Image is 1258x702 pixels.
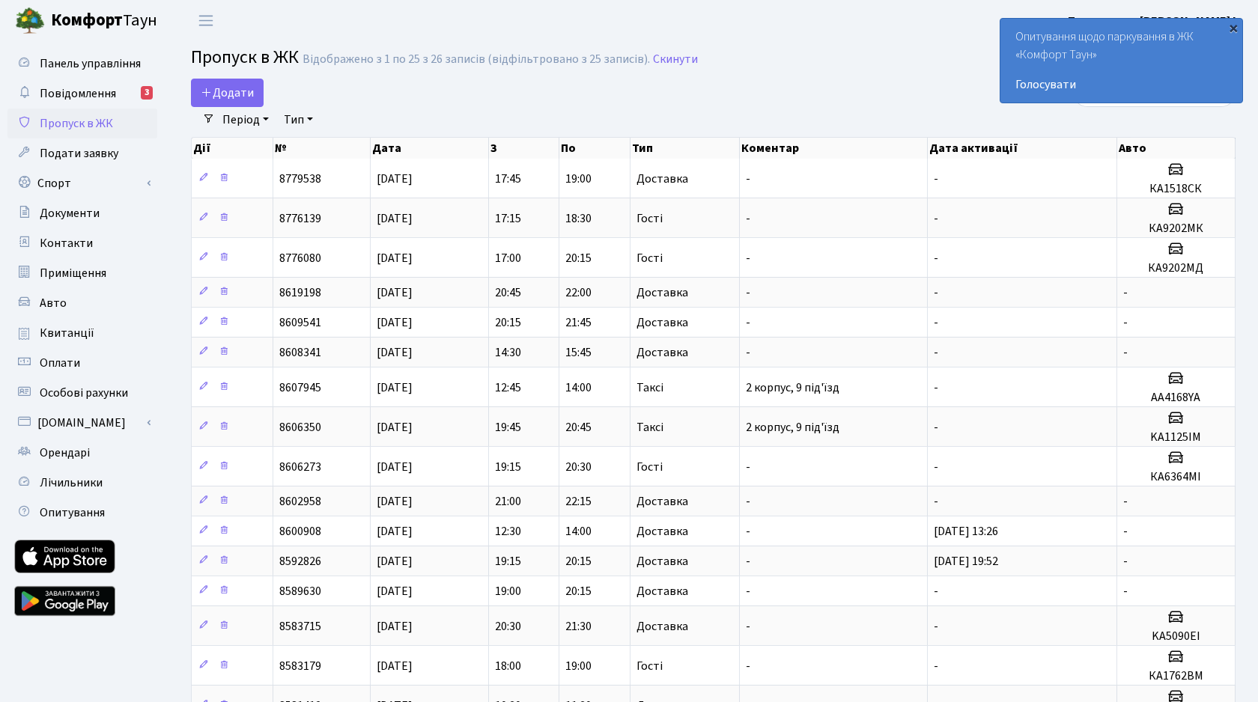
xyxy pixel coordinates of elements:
a: Додати [191,79,264,107]
a: Полуектова [PERSON_NAME] І. [1068,12,1240,30]
span: Гості [636,252,663,264]
span: Особові рахунки [40,385,128,401]
div: Відображено з 1 по 25 з 26 записів (відфільтровано з 25 записів). [303,52,650,67]
span: - [746,583,750,599]
span: Доставка [636,620,688,632]
span: Панель управління [40,55,141,72]
a: Тип [278,107,319,132]
span: Доставка [636,317,688,329]
th: Тип [630,138,741,159]
span: 19:45 [495,419,521,436]
a: Документи [7,198,157,228]
span: 21:45 [565,314,592,331]
a: Квитанції [7,318,157,348]
span: [DATE] 13:26 [934,523,998,540]
span: Гості [636,660,663,672]
th: Авто [1117,138,1236,159]
span: - [934,171,938,187]
h5: AA4168YA [1123,391,1229,405]
th: Дії [192,138,273,159]
h5: KA5090EI [1123,629,1229,644]
h5: КА9202МД [1123,261,1229,275]
span: 22:00 [565,284,592,301]
span: - [934,583,938,599]
span: Приміщення [40,265,106,281]
span: 8606273 [279,459,321,475]
a: Пропуск в ЖК [7,109,157,138]
span: 20:45 [565,419,592,436]
span: 18:00 [495,658,521,674]
a: Оплати [7,348,157,378]
a: Період [216,107,275,132]
h5: КА6364МI [1123,470,1229,484]
span: - [746,171,750,187]
th: З [489,138,559,159]
span: 21:30 [565,618,592,635]
span: [DATE] [377,314,413,331]
div: 3 [141,86,153,100]
a: Лічильники [7,468,157,498]
span: - [746,250,750,266]
span: - [746,210,750,227]
span: 8619198 [279,284,321,301]
span: Подати заявку [40,145,118,162]
span: Доставка [636,555,688,567]
a: Орендарі [7,438,157,468]
span: 8592826 [279,553,321,570]
span: [DATE] [377,618,413,635]
h5: KA1125IM [1123,430,1229,445]
span: Повідомлення [40,85,116,102]
span: 14:00 [565,379,592,396]
span: 19:15 [495,553,521,570]
span: - [934,379,938,396]
span: 20:15 [565,553,592,570]
a: Авто [7,288,157,318]
th: Дата [371,138,489,159]
span: - [934,250,938,266]
span: Квитанції [40,325,94,341]
a: Повідомлення3 [7,79,157,109]
span: 8600908 [279,523,321,540]
span: 19:00 [495,583,521,599]
span: 8607945 [279,379,321,396]
div: × [1226,20,1241,35]
span: 18:30 [565,210,592,227]
span: [DATE] [377,284,413,301]
button: Переключити навігацію [187,8,225,33]
span: 12:45 [495,379,521,396]
span: Лічильники [40,474,103,491]
span: - [746,314,750,331]
span: 8589630 [279,583,321,599]
span: [DATE] [377,493,413,510]
span: - [934,459,938,475]
span: - [746,658,750,674]
span: - [1123,493,1128,510]
span: - [934,344,938,361]
span: 8606350 [279,419,321,436]
span: Гості [636,461,663,473]
b: Полуектова [PERSON_NAME] І. [1068,13,1240,29]
h5: КА1518СК [1123,182,1229,196]
a: Особові рахунки [7,378,157,408]
th: Коментар [740,138,927,159]
th: По [559,138,630,159]
span: 8609541 [279,314,321,331]
span: 14:30 [495,344,521,361]
span: 20:15 [565,583,592,599]
span: Додати [201,85,254,101]
span: 20:15 [495,314,521,331]
span: 2 корпус, 9 під'їзд [746,419,839,436]
span: - [934,493,938,510]
span: 8602958 [279,493,321,510]
span: 12:30 [495,523,521,540]
span: Авто [40,295,67,311]
span: Оплати [40,355,80,371]
span: - [934,419,938,436]
span: 22:15 [565,493,592,510]
span: Доставка [636,173,688,185]
span: [DATE] [377,250,413,266]
span: Орендарі [40,445,90,461]
span: - [746,459,750,475]
span: Доставка [636,347,688,358]
span: - [934,314,938,331]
